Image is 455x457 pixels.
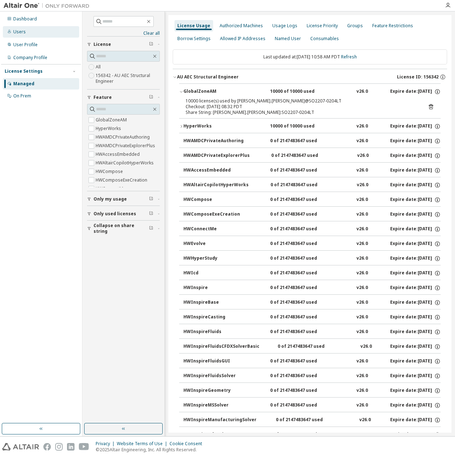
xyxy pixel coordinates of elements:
[271,153,336,159] div: 0 of 2147483647 used
[183,133,441,149] button: HWAMDCPrivateAuthoring0 of 2147483647 usedv26.0Expire date:[DATE]
[390,211,441,218] div: Expire date: [DATE]
[183,412,441,428] button: HWInspireManufacturingSolver0 of 2147483647 usedv26.0Expire date:[DATE]
[270,241,335,247] div: 0 of 2147483647 used
[96,141,157,150] label: HWAMDCPrivateExplorerPlus
[96,447,206,453] p: © 2025 Altair Engineering, Inc. All Rights Reserved.
[87,37,160,52] button: License
[149,196,153,202] span: Clear filter
[356,285,368,291] div: v26.0
[356,329,368,335] div: v26.0
[183,270,248,276] div: HWIcd
[390,88,441,95] div: Expire date: [DATE]
[96,63,102,71] label: All
[390,285,441,291] div: Expire date: [DATE]
[173,49,447,64] div: Last updated at: [DATE] 10:58 AM PDT
[356,226,368,232] div: v26.0
[390,197,441,203] div: Expire date: [DATE]
[183,251,441,266] button: HWHyperStudy0 of 2147483647 usedv26.0Expire date:[DATE]
[183,280,441,296] button: HWInspire0 of 2147483647 usedv26.0Expire date:[DATE]
[79,443,89,451] img: youtube.svg
[183,221,441,237] button: HWConnectMe0 of 2147483647 usedv26.0Expire date:[DATE]
[356,123,368,130] div: v26.0
[220,23,263,29] div: Authorized Machines
[390,373,441,379] div: Expire date: [DATE]
[357,182,368,188] div: v26.0
[270,388,335,394] div: 0 of 2147483647 used
[2,443,39,451] img: altair_logo.svg
[13,29,26,35] div: Users
[356,314,368,321] div: v26.0
[94,211,136,217] span: Only used licenses
[183,226,248,232] div: HWConnectMe
[341,54,357,60] a: Refresh
[183,153,250,159] div: HWAMDCPrivateExplorerPlus
[310,36,339,42] div: Consumables
[87,90,160,105] button: Feature
[173,69,447,85] button: AU AEC Structural EngineerLicense ID: 156342
[183,177,441,193] button: HWAltairCopilotHyperWorks0 of 2147483647 usedv26.0Expire date:[DATE]
[94,196,127,202] span: Only my usage
[13,16,37,22] div: Dashboard
[87,191,160,207] button: Only my usage
[270,226,335,232] div: 0 of 2147483647 used
[347,23,363,29] div: Groups
[96,133,151,141] label: HWAMDCPrivateAuthoring
[183,398,441,413] button: HWInspireMSSolver0 of 2147483647 usedv26.0Expire date:[DATE]
[96,124,123,133] label: HyperWorks
[270,270,335,276] div: 0 of 2147483647 used
[183,353,441,369] button: HWInspireFluidsGUI0 of 2147483647 usedv26.0Expire date:[DATE]
[270,88,335,95] div: 10000 of 10000 used
[356,373,368,379] div: v26.0
[96,167,124,176] label: HWCompose
[356,241,368,247] div: v26.0
[278,343,342,350] div: 0 of 2147483647 used
[183,211,248,218] div: HWComposeExeCreation
[390,432,441,438] div: Expire date: [DATE]
[390,226,441,232] div: Expire date: [DATE]
[272,23,297,29] div: Usage Logs
[177,36,211,42] div: Borrow Settings
[390,182,441,188] div: Expire date: [DATE]
[13,42,38,48] div: User Profile
[390,343,441,350] div: Expire date: [DATE]
[359,417,371,423] div: v26.0
[275,36,301,42] div: Named User
[183,427,441,443] button: HWInspireMfgSolver0 of 2147483647 usedv26.0Expire date:[DATE]
[96,150,141,159] label: HWAccessEmbedded
[183,123,248,130] div: HyperWorks
[183,343,259,350] div: HWInspireFluidsCFDXSolverBasic
[94,223,149,234] span: Collapse on share string
[390,270,441,276] div: Expire date: [DATE]
[183,417,257,423] div: HWInspireManufacturingSolver
[390,123,441,130] div: Expire date: [DATE]
[270,358,335,365] div: 0 of 2147483647 used
[390,167,441,174] div: Expire date: [DATE]
[356,299,368,306] div: v26.0
[183,255,248,262] div: HWHyperStudy
[270,314,335,321] div: 0 of 2147483647 used
[390,241,441,247] div: Expire date: [DATE]
[149,42,153,47] span: Clear filter
[270,197,335,203] div: 0 of 2147483647 used
[183,148,441,164] button: HWAMDCPrivateExplorerPlus0 of 2147483647 usedv26.0Expire date:[DATE]
[357,153,369,159] div: v26.0
[96,176,149,184] label: HWComposeExeCreation
[13,81,34,87] div: Managed
[276,417,340,423] div: 0 of 2147483647 used
[183,207,441,222] button: HWComposeExeCreation0 of 2147483647 usedv26.0Expire date:[DATE]
[356,388,368,394] div: v26.0
[183,192,441,208] button: HWCompose0 of 2147483647 usedv26.0Expire date:[DATE]
[183,182,249,188] div: HWAltairCopilotHyperWorks
[117,441,169,447] div: Website Terms of Use
[183,373,248,379] div: HWInspireFluidsSolver
[183,402,248,409] div: HWInspireMSSolver
[372,23,413,29] div: Feature Restrictions
[270,211,335,218] div: 0 of 2147483647 used
[360,343,372,350] div: v26.0
[390,388,441,394] div: Expire date: [DATE]
[96,159,155,167] label: HWAltairCopilotHyperWorks
[94,95,112,100] span: Feature
[87,30,160,36] a: Clear all
[183,197,248,203] div: HWCompose
[183,241,248,247] div: HWEvolve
